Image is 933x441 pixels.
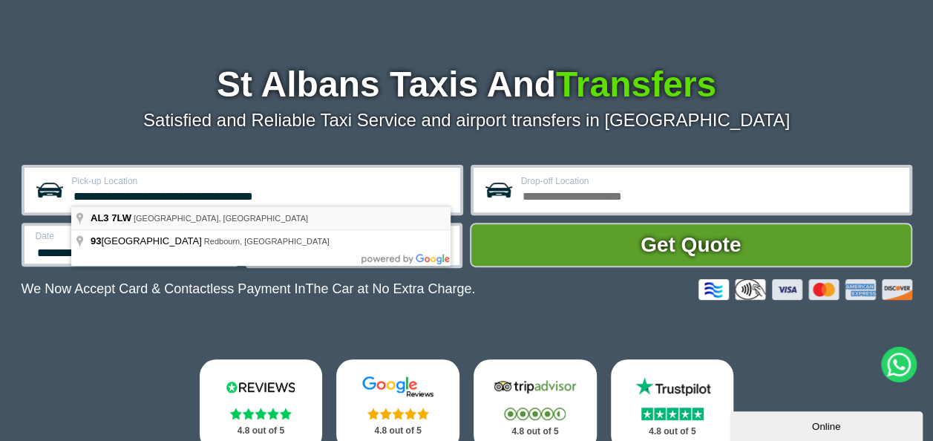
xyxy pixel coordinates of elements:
[72,177,451,186] label: Pick-up Location
[367,408,429,419] img: Stars
[490,422,580,441] p: 4.8 out of 5
[22,110,912,131] p: Satisfied and Reliable Taxi Service and airport transfers in [GEOGRAPHIC_DATA]
[556,65,716,104] span: Transfers
[627,422,718,441] p: 4.8 out of 5
[22,67,912,102] h1: St Albans Taxis And
[504,408,566,420] img: Stars
[521,177,900,186] label: Drop-off Location
[91,235,101,246] span: 93
[91,212,131,223] span: AL3 7LW
[204,237,330,246] span: Redbourn, [GEOGRAPHIC_DATA]
[353,376,442,398] img: Google
[698,279,912,300] img: Credit And Debit Cards
[491,376,580,398] img: Tripadvisor
[36,232,226,241] label: Date
[216,376,305,398] img: Reviews.io
[305,281,475,296] span: The Car at No Extra Charge.
[134,214,308,223] span: [GEOGRAPHIC_DATA], [GEOGRAPHIC_DATA]
[22,281,476,297] p: We Now Accept Card & Contactless Payment In
[641,408,704,420] img: Stars
[216,422,307,440] p: 4.8 out of 5
[628,376,717,398] img: Trustpilot
[470,223,912,267] button: Get Quote
[353,422,443,440] p: 4.8 out of 5
[730,408,926,441] iframe: chat widget
[91,235,204,246] span: [GEOGRAPHIC_DATA]
[230,408,292,419] img: Stars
